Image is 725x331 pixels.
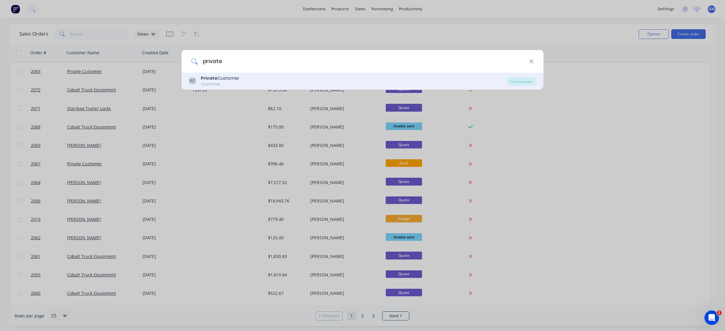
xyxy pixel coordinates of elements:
div: Customer [201,75,239,81]
input: Enter a customer name to create a new order... [198,50,529,73]
div: Customer [201,81,239,87]
span: 1 [717,310,722,315]
div: Create order [507,77,536,86]
iframe: Intercom live chat [704,310,719,325]
b: Private [201,75,217,81]
div: PC [189,77,196,84]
